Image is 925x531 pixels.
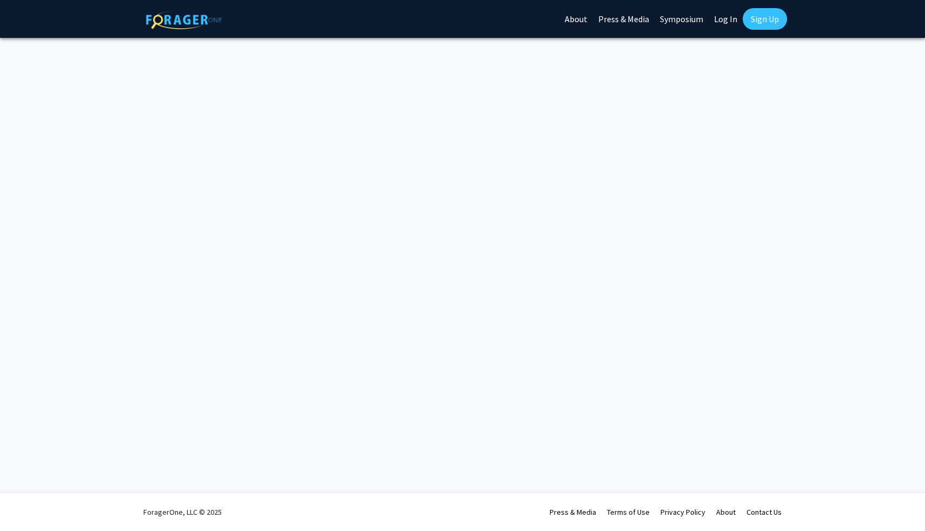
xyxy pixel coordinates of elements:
[146,10,222,29] img: ForagerOne Logo
[716,507,736,517] a: About
[743,8,787,30] a: Sign Up
[143,493,222,531] div: ForagerOne, LLC © 2025
[550,507,596,517] a: Press & Media
[607,507,650,517] a: Terms of Use
[660,507,705,517] a: Privacy Policy
[746,507,782,517] a: Contact Us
